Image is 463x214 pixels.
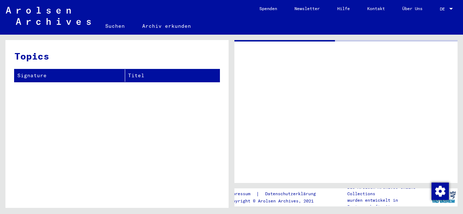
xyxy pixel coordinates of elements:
a: Datenschutzerklärung [259,190,324,198]
p: Die Arolsen Archives Online-Collections [347,184,430,197]
img: Zustimmung ändern [432,183,449,200]
span: DE [440,6,448,12]
img: yv_logo.png [430,188,457,206]
p: Copyright © Arolsen Archives, 2021 [228,198,324,204]
a: Impressum [228,190,256,198]
a: Archiv erkunden [133,17,200,35]
a: Suchen [97,17,133,35]
th: Signature [14,69,125,82]
h3: Topics [14,49,219,63]
th: Titel [125,69,220,82]
img: Arolsen_neg.svg [6,7,91,25]
div: | [228,190,324,198]
p: wurden entwickelt in Partnerschaft mit [347,197,430,210]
